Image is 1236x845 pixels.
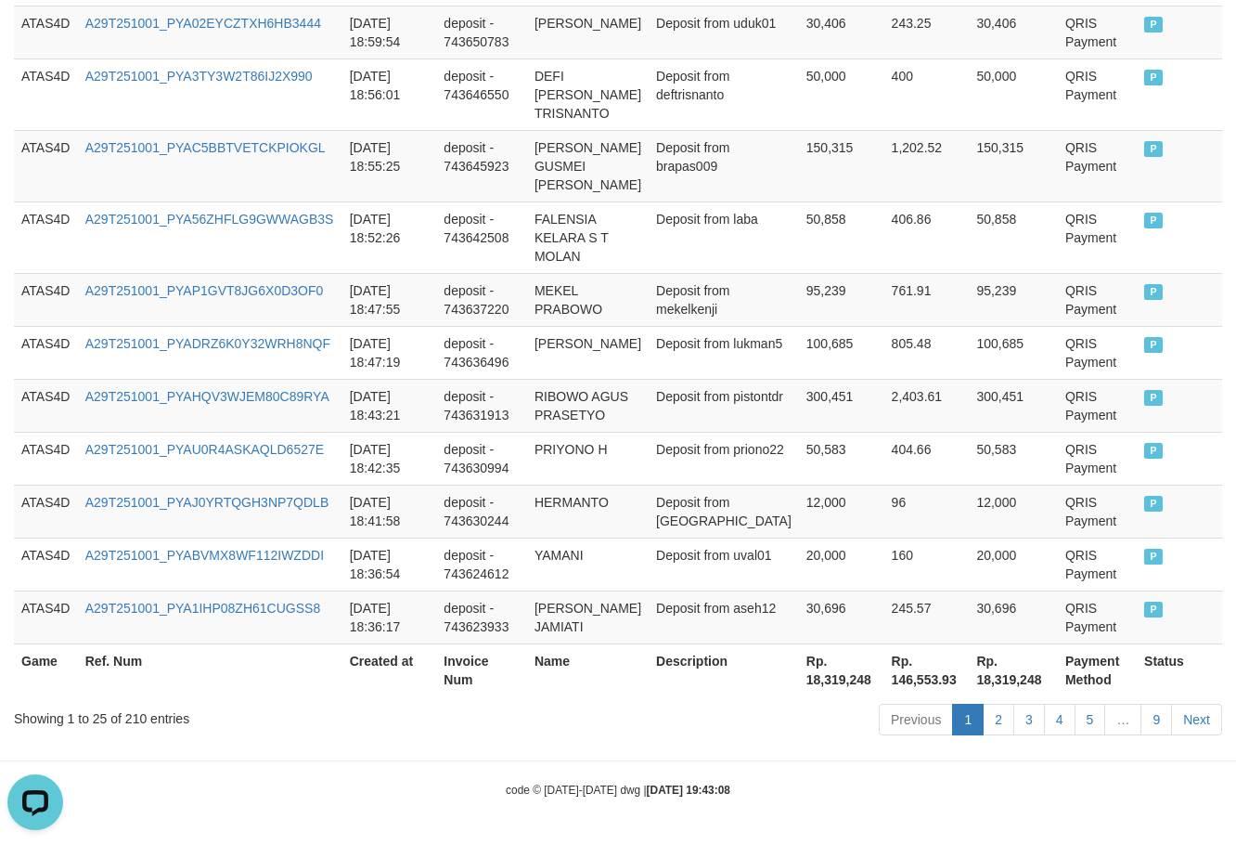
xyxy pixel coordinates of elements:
td: Deposit from uval01 [649,538,799,591]
a: A29T251001_PYAHQV3WJEM80C89RYA [85,389,329,404]
td: deposit - 743646550 [436,58,527,130]
td: 300,451 [969,379,1058,432]
td: Deposit from [GEOGRAPHIC_DATA] [649,485,799,538]
td: [DATE] 18:47:19 [342,326,437,379]
td: [PERSON_NAME] JAMIATI [527,591,649,643]
td: 805.48 [884,326,970,379]
td: [DATE] 18:47:55 [342,273,437,326]
td: 50,858 [969,201,1058,273]
td: QRIS Payment [1058,379,1137,432]
a: A29T251001_PYA1IHP08ZH61CUGSS8 [85,601,320,616]
td: deposit - 743624612 [436,538,527,591]
td: 95,239 [969,273,1058,326]
td: 406.86 [884,201,970,273]
td: HERMANTO [527,485,649,538]
td: ATAS4D [14,485,78,538]
td: Deposit from laba [649,201,799,273]
td: Deposit from brapas009 [649,130,799,201]
td: MEKEL PRABOWO [527,273,649,326]
a: A29T251001_PYAU0R4ASKAQLD6527E [85,442,324,457]
td: deposit - 743623933 [436,591,527,643]
td: DEFI [PERSON_NAME] TRISNANTO [527,58,649,130]
strong: [DATE] 19:43:08 [647,784,730,797]
td: 50,000 [799,58,884,130]
td: ATAS4D [14,591,78,643]
a: … [1104,704,1141,735]
td: Deposit from uduk01 [649,6,799,58]
td: deposit - 743631913 [436,379,527,432]
td: 761.91 [884,273,970,326]
td: Deposit from lukman5 [649,326,799,379]
td: [PERSON_NAME] [527,6,649,58]
td: QRIS Payment [1058,538,1137,591]
td: [DATE] 18:42:35 [342,432,437,485]
td: QRIS Payment [1058,485,1137,538]
th: Description [649,643,799,696]
td: QRIS Payment [1058,591,1137,643]
a: A29T251001_PYADRZ6K0Y32WRH8NQF [85,336,330,351]
a: Previous [879,704,953,735]
th: Rp. 146,553.93 [884,643,970,696]
td: [DATE] 18:59:54 [342,6,437,58]
button: Open LiveChat chat widget [7,7,63,63]
td: 95,239 [799,273,884,326]
td: 96 [884,485,970,538]
td: deposit - 743637220 [436,273,527,326]
th: Created at [342,643,437,696]
td: 50,000 [969,58,1058,130]
a: A29T251001_PYA56ZHFLG9GWWAGB3S [85,212,334,227]
th: Ref. Num [78,643,342,696]
td: 50,583 [969,432,1058,485]
td: [DATE] 18:41:58 [342,485,437,538]
td: 20,000 [969,538,1058,591]
td: QRIS Payment [1058,201,1137,273]
td: QRIS Payment [1058,432,1137,485]
span: PAID [1144,17,1163,32]
span: PAID [1144,549,1163,565]
td: Deposit from deftrisnanto [649,58,799,130]
a: A29T251001_PYAC5BBTVETCKPIOKGL [85,140,326,155]
span: PAID [1144,602,1163,617]
a: 4 [1044,704,1075,735]
td: [DATE] 18:56:01 [342,58,437,130]
td: 20,000 [799,538,884,591]
td: RIBOWO AGUS PRASETYO [527,379,649,432]
span: PAID [1144,284,1163,300]
div: Showing 1 to 25 of 210 entries [14,702,501,728]
td: [DATE] 18:55:25 [342,130,437,201]
th: Name [527,643,649,696]
td: 30,696 [969,591,1058,643]
td: [DATE] 18:52:26 [342,201,437,273]
th: Invoice Num [436,643,527,696]
td: PRIYONO H [527,432,649,485]
th: Rp. 18,319,248 [799,643,884,696]
td: 12,000 [969,485,1058,538]
td: ATAS4D [14,6,78,58]
td: Deposit from pistontdr [649,379,799,432]
th: Rp. 18,319,248 [969,643,1058,696]
td: [PERSON_NAME] GUSMEI [PERSON_NAME] [527,130,649,201]
a: A29T251001_PYAJ0YRTQGH3NP7QDLB [85,495,329,510]
td: Deposit from mekelkenji [649,273,799,326]
td: deposit - 743636496 [436,326,527,379]
td: 404.66 [884,432,970,485]
td: deposit - 743642508 [436,201,527,273]
span: PAID [1144,70,1163,85]
td: deposit - 743630994 [436,432,527,485]
td: ATAS4D [14,130,78,201]
td: QRIS Payment [1058,130,1137,201]
a: 3 [1013,704,1045,735]
td: Deposit from aseh12 [649,591,799,643]
a: A29T251001_PYA3TY3W2T86IJ2X990 [85,69,313,84]
td: ATAS4D [14,326,78,379]
span: PAID [1144,443,1163,459]
td: [DATE] 18:36:17 [342,591,437,643]
th: Status [1137,643,1222,696]
a: 2 [983,704,1014,735]
td: 50,583 [799,432,884,485]
td: [DATE] 18:43:21 [342,379,437,432]
td: QRIS Payment [1058,273,1137,326]
span: PAID [1144,496,1163,512]
td: 30,406 [969,6,1058,58]
td: YAMANI [527,538,649,591]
